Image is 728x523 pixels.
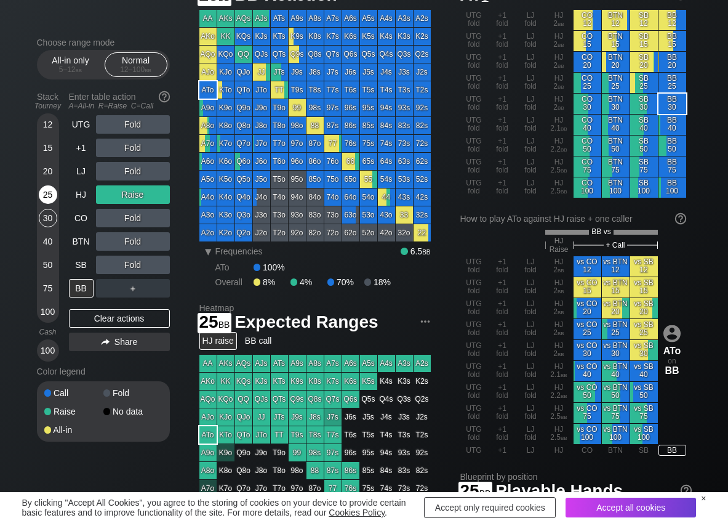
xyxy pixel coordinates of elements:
div: J4o [253,189,270,206]
div: JJ [253,63,270,81]
div: 5 – 12 [45,65,97,74]
div: Q3o [235,206,252,224]
div: BTN 25 [602,73,630,93]
div: Q5o [235,171,252,188]
div: CO 25 [574,73,601,93]
div: +1 fold [489,73,516,93]
div: BB 100 [658,177,686,198]
div: J3o [253,206,270,224]
div: HJ 2 [545,31,573,51]
div: T8s [306,81,324,99]
div: A5o [199,171,217,188]
div: 86s [342,117,359,134]
div: 43o [378,206,395,224]
div: UTG fold [460,156,488,177]
div: 52s [414,171,431,188]
div: K3o [217,206,234,224]
div: 44 [378,189,395,206]
div: BTN 15 [602,31,630,51]
div: AKo [199,28,217,45]
div: 12 – 100 [110,65,162,74]
div: 77 [324,135,342,152]
div: Q7s [324,46,342,63]
div: 42o [378,224,395,241]
div: All-in [44,426,103,434]
div: 94o [289,189,306,206]
div: 86o [306,153,324,170]
div: J6s [342,63,359,81]
div: 100 [39,341,57,360]
div: T7o [271,135,288,152]
div: A4s [378,10,395,27]
div: 84o [306,189,324,206]
div: BB 25 [658,73,686,93]
img: help.32db89a4.svg [158,90,171,103]
div: TT [271,81,288,99]
div: T4o [271,189,288,206]
div: A7s [324,10,342,27]
div: Q4o [235,189,252,206]
div: UTG fold [460,94,488,114]
div: Call [44,389,103,397]
div: A6s [342,10,359,27]
div: J2o [253,224,270,241]
div: CO 75 [574,156,601,177]
div: A2s [414,10,431,27]
div: J9o [253,99,270,116]
div: 88 [306,117,324,134]
div: 42s [414,189,431,206]
div: SB 20 [630,52,658,72]
div: K2o [217,224,234,241]
span: bb [561,187,567,195]
div: BTN 12 [602,10,630,30]
div: 94s [378,99,395,116]
div: +1 [69,139,94,157]
div: K4s [378,28,395,45]
div: A=All-in R=Raise C=Call [69,102,170,110]
div: 85o [306,171,324,188]
div: +1 fold [489,31,516,51]
div: LJ fold [517,156,545,177]
div: AJo [199,63,217,81]
div: 73o [324,206,342,224]
div: 92s [414,99,431,116]
div: T6o [271,153,288,170]
div: LJ fold [517,52,545,72]
div: K6o [217,153,234,170]
div: 83o [306,206,324,224]
div: Q2s [414,46,431,63]
div: 97o [289,135,306,152]
div: CO 20 [574,52,601,72]
div: 64s [378,153,395,170]
div: QJs [253,46,270,63]
div: KJo [217,63,234,81]
div: BB 30 [658,94,686,114]
div: T7s [324,81,342,99]
div: 15 [39,139,57,157]
span: bb [558,103,564,111]
div: BTN 100 [602,177,630,198]
div: T2s [414,81,431,99]
div: 30 [39,209,57,227]
div: LJ [69,162,94,180]
div: Q7o [235,135,252,152]
div: Fold [103,389,162,397]
div: BTN 50 [602,136,630,156]
div: KTs [271,28,288,45]
div: 65s [360,153,377,170]
div: 82s [414,117,431,134]
div: 72o [324,224,342,241]
div: 72s [414,135,431,152]
div: +1 fold [489,156,516,177]
div: SB 25 [630,73,658,93]
div: 32s [414,206,431,224]
span: bb [558,61,564,70]
h2: Choose range mode [37,38,170,47]
div: KJs [253,28,270,45]
div: Q8s [306,46,324,63]
div: JTo [253,81,270,99]
div: A7o [199,135,217,152]
div: AKs [217,10,234,27]
div: K5s [360,28,377,45]
div: A9o [199,99,217,116]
